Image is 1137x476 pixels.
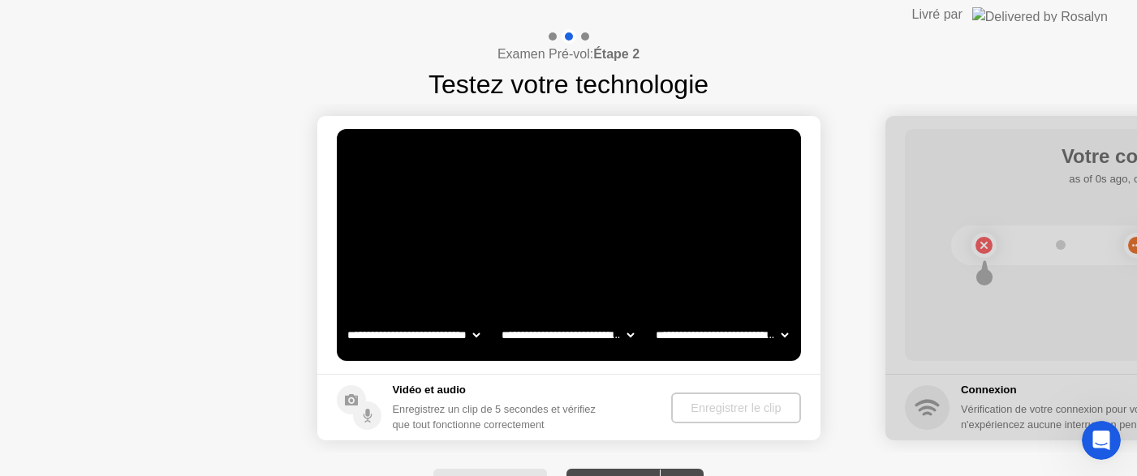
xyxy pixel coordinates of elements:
[678,401,794,414] div: Enregistrer le clip
[344,319,483,351] select: Available cameras
[652,319,791,351] select: Available microphones
[393,382,609,398] h5: Vidéo et audio
[1082,421,1121,460] iframe: Intercom live chat
[11,6,41,37] button: go back
[429,65,708,104] h1: Testez votre technologie
[497,45,640,64] h4: Examen Pré-vol:
[671,392,800,423] button: Enregistrer le clip
[393,401,609,432] div: Enregistrez un clip de 5 secondes et vérifiez que tout fonctionne correctement
[593,47,640,61] b: Étape 2
[498,319,637,351] select: Available speakers
[488,6,519,37] button: Collapse window
[912,5,963,24] div: Livré par
[972,7,1108,22] img: Delivered by Rosalyn
[519,6,548,36] div: Close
